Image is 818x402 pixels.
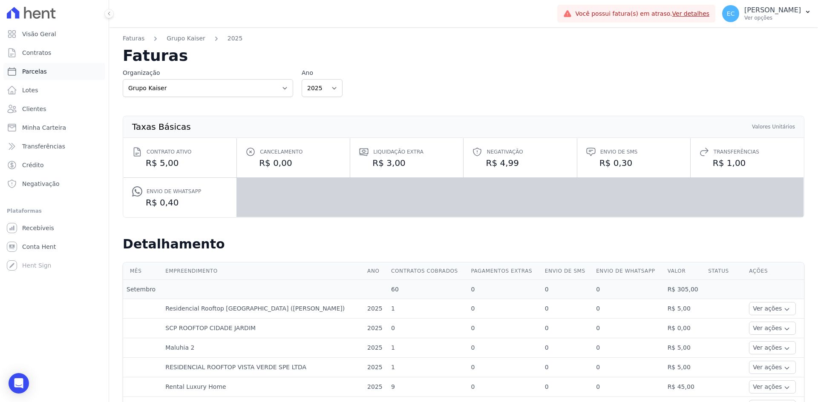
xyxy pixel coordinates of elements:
[228,34,243,43] a: 2025
[3,26,105,43] a: Visão Geral
[364,262,388,280] th: Ano
[22,105,46,113] span: Clientes
[388,280,467,299] td: 60
[388,319,467,338] td: 0
[22,48,51,57] span: Contratos
[749,341,796,354] button: Ver ações
[467,319,541,338] td: 0
[664,262,705,280] th: Valor
[593,319,664,338] td: 0
[3,44,105,61] a: Contratos
[752,123,795,131] th: Valores Unitários
[467,338,541,358] td: 0
[749,380,796,393] button: Ver ações
[132,197,228,208] dd: R$ 0,40
[3,238,105,255] a: Conta Hent
[167,34,205,43] a: Grupo Kaiser
[744,14,801,21] p: Ver opções
[3,63,105,80] a: Parcelas
[388,262,467,280] th: Contratos cobrados
[472,157,568,169] dd: R$ 4,99
[123,68,293,77] label: Organização
[714,148,759,156] span: Transferências
[593,358,664,377] td: 0
[22,30,56,38] span: Visão Geral
[3,175,105,192] a: Negativação
[467,358,541,377] td: 0
[364,319,388,338] td: 2025
[22,123,66,132] span: Minha Carteira
[147,148,191,156] span: Contrato ativo
[388,377,467,397] td: 9
[541,377,593,397] td: 0
[541,299,593,319] td: 0
[364,358,388,377] td: 2025
[664,299,705,319] td: R$ 5,00
[746,262,804,280] th: Ações
[3,220,105,237] a: Recebíveis
[7,206,102,216] div: Plataformas
[664,280,705,299] td: R$ 305,00
[22,161,44,169] span: Crédito
[600,148,638,156] span: Envio de SMS
[593,280,664,299] td: 0
[22,86,38,94] span: Lotes
[749,302,796,315] button: Ver ações
[147,187,201,196] span: Envio de Whatsapp
[541,338,593,358] td: 0
[373,148,423,156] span: Liquidação extra
[467,299,541,319] td: 0
[3,100,105,117] a: Clientes
[467,280,541,299] td: 0
[3,119,105,136] a: Minha Carteira
[699,157,795,169] dd: R$ 1,00
[22,67,47,76] span: Parcelas
[364,338,388,358] td: 2025
[388,358,467,377] td: 1
[22,224,54,232] span: Recebíveis
[162,377,364,397] td: Rental Luxury Home
[123,48,804,63] h2: Faturas
[123,262,162,280] th: Mês
[664,377,705,397] td: R$ 45,00
[593,338,664,358] td: 0
[541,358,593,377] td: 0
[162,319,364,338] td: SCP ROOFTOP CIDADE JARDIM
[575,9,709,18] span: Você possui fatura(s) em atraso.
[132,123,191,131] th: Taxas Básicas
[132,157,228,169] dd: R$ 5,00
[3,157,105,174] a: Crédito
[162,338,364,358] td: Maluhia 2
[388,338,467,358] td: 1
[260,148,302,156] span: Cancelamento
[744,6,801,14] p: [PERSON_NAME]
[586,157,682,169] dd: R$ 0,30
[541,280,593,299] td: 0
[123,34,144,43] a: Faturas
[593,262,664,280] th: Envio de Whatsapp
[302,68,343,77] label: Ano
[22,180,60,188] span: Negativação
[749,322,796,335] button: Ver ações
[664,338,705,358] td: R$ 5,00
[705,262,746,280] th: Status
[22,242,56,251] span: Conta Hent
[22,142,65,151] span: Transferências
[359,157,455,169] dd: R$ 3,00
[541,262,593,280] th: Envio de SMS
[467,377,541,397] td: 0
[467,262,541,280] th: Pagamentos extras
[487,148,523,156] span: Negativação
[3,82,105,99] a: Lotes
[715,2,818,26] button: EC [PERSON_NAME] Ver opções
[664,358,705,377] td: R$ 5,00
[541,319,593,338] td: 0
[664,319,705,338] td: R$ 0,00
[123,280,162,299] td: Setembro
[364,299,388,319] td: 2025
[245,157,341,169] dd: R$ 0,00
[162,262,364,280] th: Empreendimento
[749,361,796,374] button: Ver ações
[727,11,735,17] span: EC
[3,138,105,155] a: Transferências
